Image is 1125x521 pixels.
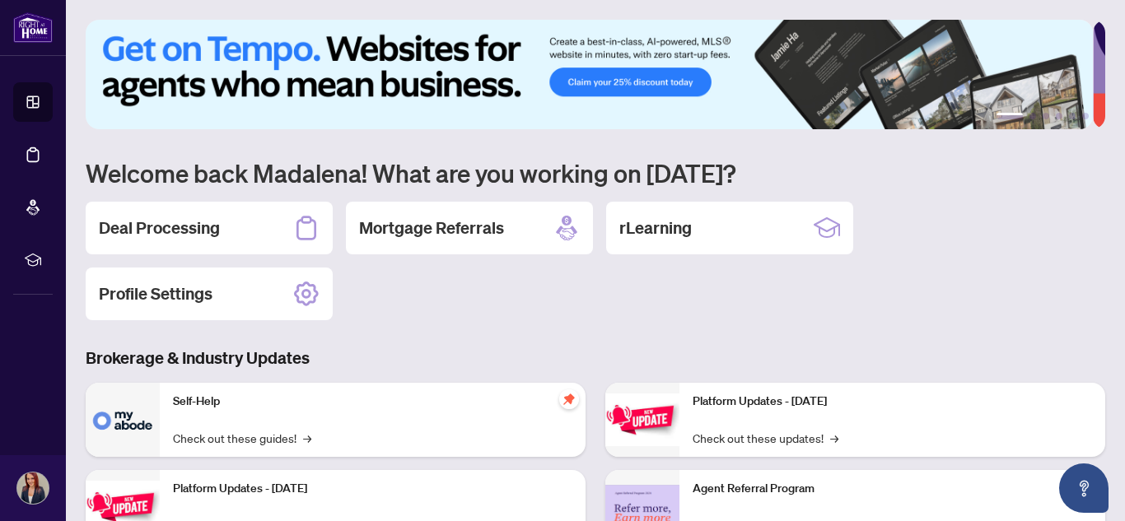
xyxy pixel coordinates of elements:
[693,429,838,447] a: Check out these updates!→
[830,429,838,447] span: →
[1059,463,1109,513] button: Open asap
[359,216,504,240] h2: Mortgage Referrals
[13,12,53,43] img: logo
[1056,113,1062,119] button: 4
[173,393,572,411] p: Self-Help
[1082,113,1089,119] button: 6
[1029,113,1036,119] button: 2
[99,282,212,305] h2: Profile Settings
[997,113,1023,119] button: 1
[99,216,220,240] h2: Deal Processing
[605,393,679,445] img: Platform Updates - June 23, 2025
[17,472,49,504] img: Profile Icon
[1043,113,1049,119] button: 3
[693,393,1092,411] p: Platform Updates - [DATE]
[693,480,1092,498] p: Agent Referral Program
[1069,113,1076,119] button: 5
[86,157,1105,188] h1: Welcome back Madalena! What are you working on [DATE]?
[86,383,160,457] img: Self-Help
[303,429,311,447] span: →
[619,216,692,240] h2: rLearning
[559,389,579,409] span: pushpin
[173,429,311,447] a: Check out these guides!→
[86,347,1105,370] h3: Brokerage & Industry Updates
[173,480,572,498] p: Platform Updates - [DATE]
[86,20,1093,129] img: Slide 0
